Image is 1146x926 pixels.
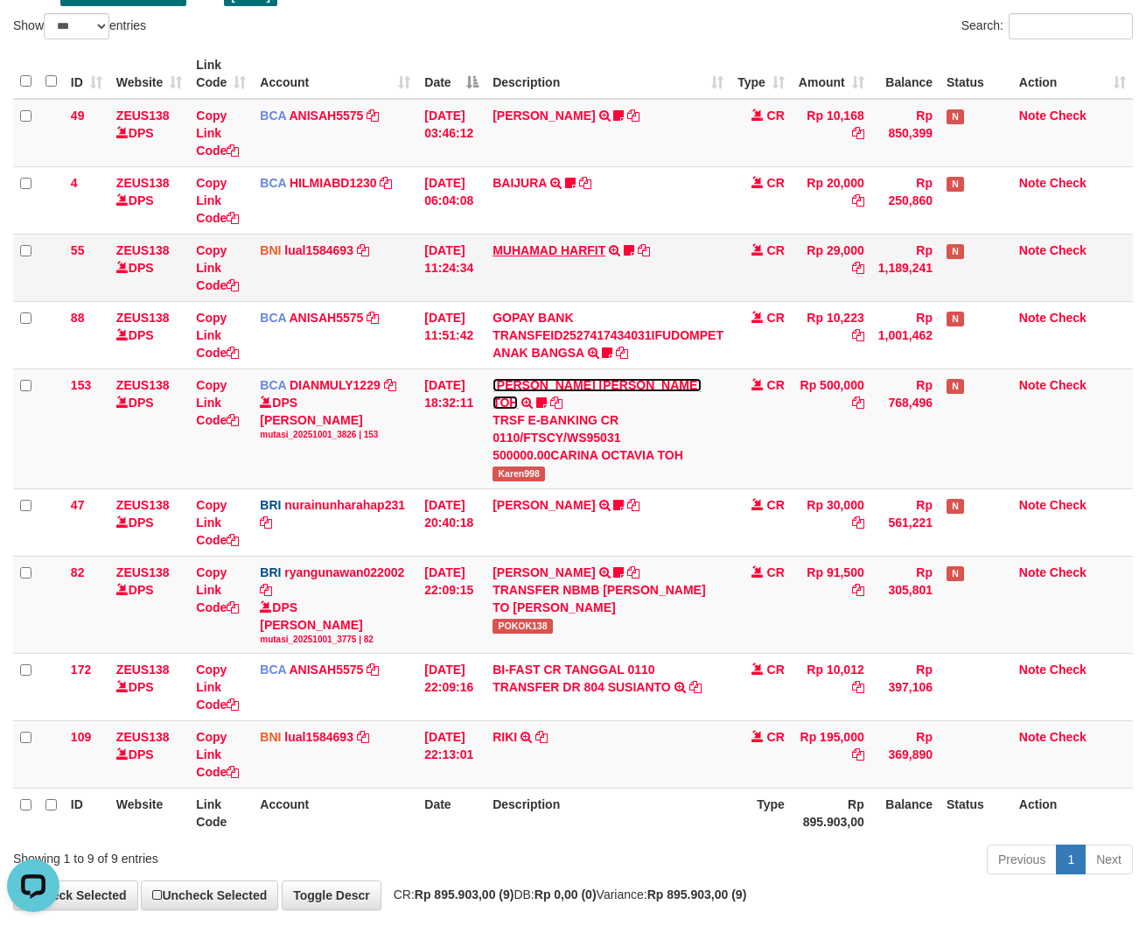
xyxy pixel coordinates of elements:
[417,721,486,789] td: [DATE] 22:13:01
[260,176,286,190] span: BCA
[13,880,138,910] a: Check Selected
[357,730,369,744] a: Copy lual1584693 to clipboard
[71,311,85,325] span: 88
[493,565,595,579] a: [PERSON_NAME]
[852,747,864,761] a: Copy Rp 195,000 to clipboard
[367,663,379,677] a: Copy ANISAH5575 to clipboard
[852,396,864,410] a: Copy Rp 500,000 to clipboard
[109,368,189,488] td: DPS
[71,565,85,579] span: 82
[284,565,404,579] a: ryangunawan022002
[871,368,940,488] td: Rp 768,496
[417,368,486,488] td: [DATE] 18:32:11
[196,378,239,427] a: Copy Link Code
[116,663,170,677] a: ZEUS138
[284,498,405,512] a: nurainunharahap231
[109,654,189,721] td: DPS
[579,176,591,190] a: Copy BAIJURA to clipboard
[289,109,363,123] a: ANISAH5575
[367,109,379,123] a: Copy ANISAH5575 to clipboard
[196,730,239,779] a: Copy Link Code
[253,789,417,838] th: Account
[1019,109,1046,123] a: Note
[417,789,486,838] th: Date
[260,243,281,257] span: BNI
[417,556,486,653] td: [DATE] 22:09:15
[13,13,146,39] label: Show entries
[792,368,871,488] td: Rp 500,000
[1019,243,1046,257] a: Note
[871,556,940,653] td: Rp 305,801
[1050,109,1087,123] a: Check
[13,843,465,867] div: Showing 1 to 9 of 9 entries
[1050,663,1087,677] a: Check
[961,13,1133,39] label: Search:
[116,311,170,325] a: ZEUS138
[852,261,864,275] a: Copy Rp 29,000 to clipboard
[1050,565,1087,579] a: Check
[71,498,85,512] span: 47
[1019,663,1046,677] a: Note
[116,498,170,512] a: ZEUS138
[767,378,785,392] span: CR
[417,654,486,721] td: [DATE] 22:09:16
[947,379,964,394] span: Has Note
[1050,378,1087,392] a: Check
[947,566,964,581] span: Has Note
[550,396,563,410] a: Copy CARINA OCTAVIA TOH to clipboard
[417,301,486,368] td: [DATE] 11:51:42
[871,301,940,368] td: Rp 1,001,462
[1050,730,1087,744] a: Check
[417,488,486,556] td: [DATE] 20:40:18
[417,166,486,234] td: [DATE] 06:04:08
[253,49,417,99] th: Account: activate to sort column ascending
[493,243,605,257] a: MUHAMAD HARFIT
[535,730,548,744] a: Copy RIKI to clipboard
[260,599,410,646] div: DPS [PERSON_NAME]
[260,583,272,597] a: Copy ryangunawan022002 to clipboard
[290,378,381,392] a: DIANMULY1229
[189,789,253,838] th: Link Code
[627,498,639,512] a: Copy RISAL WAHYUDI to clipboard
[109,556,189,653] td: DPS
[852,680,864,694] a: Copy Rp 10,012 to clipboard
[196,565,239,614] a: Copy Link Code
[493,311,723,360] a: GOPAY BANK TRANSFEID2527417434031IFUDOMPET ANAK BANGSA
[792,234,871,301] td: Rp 29,000
[871,49,940,99] th: Balance
[1019,730,1046,744] a: Note
[1050,311,1087,325] a: Check
[493,663,671,694] a: BI-FAST CR TANGGAL 0110 TRANSFER DR 804 SUSIANTO
[730,789,792,838] th: Type
[196,498,239,547] a: Copy Link Code
[647,887,747,901] strong: Rp 895.903,00 (9)
[627,565,639,579] a: Copy DANA ERLANGGAYUDH to clipboard
[627,109,639,123] a: Copy INA PAUJANAH to clipboard
[852,328,864,342] a: Copy Rp 10,223 to clipboard
[196,176,239,225] a: Copy Link Code
[767,730,785,744] span: CR
[1009,13,1133,39] input: Search:
[109,49,189,99] th: Website: activate to sort column ascending
[1019,378,1046,392] a: Note
[940,789,1012,838] th: Status
[852,516,864,530] a: Copy Rp 30,000 to clipboard
[493,411,723,464] div: TRSF E-BANKING CR 0110/FTSCY/WS95031 500000.00CARINA OCTAVIA TOH
[109,99,189,167] td: DPS
[417,99,486,167] td: [DATE] 03:46:12
[871,789,940,838] th: Balance
[71,378,91,392] span: 153
[486,789,730,838] th: Description
[196,109,239,158] a: Copy Link Code
[384,378,396,392] a: Copy DIANMULY1229 to clipboard
[196,311,239,360] a: Copy Link Code
[852,583,864,597] a: Copy Rp 91,500 to clipboard
[947,312,964,326] span: Has Note
[116,109,170,123] a: ZEUS138
[792,49,871,99] th: Amount: activate to sort column ascending
[1012,789,1133,838] th: Action
[289,311,363,325] a: ANISAH5575
[417,49,486,99] th: Date: activate to sort column descending
[792,488,871,556] td: Rp 30,000
[260,378,286,392] span: BCA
